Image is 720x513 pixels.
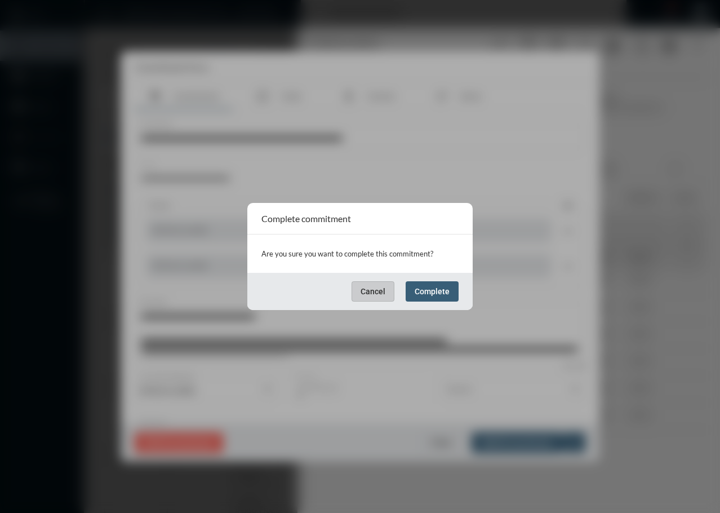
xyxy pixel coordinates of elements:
button: Complete [406,281,459,302]
button: Cancel [352,281,394,302]
span: Complete [415,287,450,296]
span: Cancel [361,287,385,296]
p: Are you sure you want to complete this commitment? [261,246,459,262]
h2: Complete commitment [261,213,351,224]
